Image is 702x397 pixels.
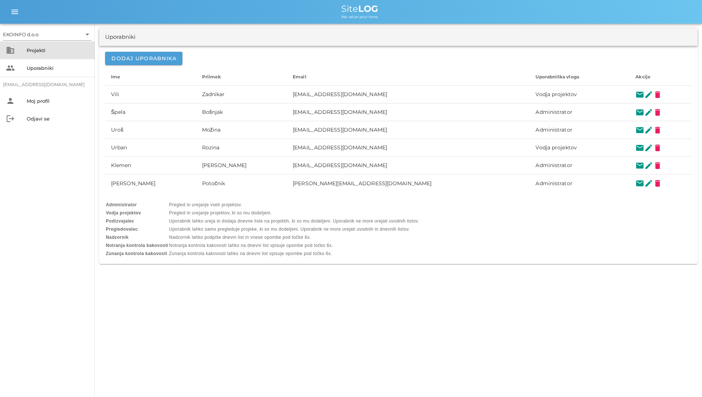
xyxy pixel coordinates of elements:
td: Nadzornik lahko podpiše dnevni list in vnese opombe pod točke 6x. [169,234,419,241]
td: Uporabnik lahko ureja in dodaja dnevne liste na projektih, ki so mu dodeljeni. Uporabnik ne more ... [169,217,419,225]
i: person [6,96,15,105]
td: [EMAIL_ADDRESS][DOMAIN_NAME] [287,86,530,104]
td: Klemen [105,157,196,174]
td: Administrator [530,157,629,174]
span: Email [293,74,306,79]
b: Notranja kontrola kakovosti [106,243,168,248]
button: edit [644,143,653,152]
button: delete [653,143,662,152]
div: EKOINFO d.o.o [3,31,38,38]
td: Zadnikar [196,86,287,104]
td: Urban [105,139,196,157]
td: [EMAIL_ADDRESS][DOMAIN_NAME] [287,157,530,174]
td: Uroš [105,121,196,139]
b: Zunanja kontrola kakovosti [106,251,167,256]
button: edit [644,179,653,188]
th: Email: Ni razvrščeno. Aktivirajte za naraščajoče razvrščanje. [287,68,530,86]
i: logout [6,114,15,123]
th: Uporabniška vloga: Ni razvrščeno. Aktivirajte za naraščajoče razvrščanje. [530,68,629,86]
i: people [6,64,15,72]
span: We value your time. [341,14,378,19]
b: Nadzornik [106,235,129,240]
div: Uporabniki [105,33,135,41]
div: Moj profil [27,98,89,104]
td: Špela [105,104,196,121]
td: Pregled in urejanje vseh projektov. [169,201,419,208]
button: mail [635,143,644,152]
span: Dodaj uporabnika [111,55,177,62]
td: Vili [105,86,196,104]
b: Vodja projektov [106,210,141,216]
td: Potočnik [196,174,287,192]
td: Bošnjak [196,104,287,121]
td: Administrator [530,121,629,139]
button: delete [653,126,662,135]
td: Zunanja kontrola kakovosti lahko na dnevni list vpisuje opombe pod točko 6x. [169,250,419,257]
span: Ime [111,74,120,79]
i: business [6,46,15,55]
td: Vodja projektov [530,86,629,104]
td: [EMAIL_ADDRESS][DOMAIN_NAME] [287,139,530,157]
td: Administrator [530,174,629,192]
td: Uporabnik lahko samo pregleduje projeke, ki so mu dodeljeni. Uporabnik ne more urejati uvodnih in... [169,225,419,233]
i: arrow_drop_down [83,30,92,39]
td: [EMAIL_ADDRESS][DOMAIN_NAME] [287,104,530,121]
button: mail [635,90,644,99]
th: Ime: Ni razvrščeno. Aktivirajte za naraščajoče razvrščanje. [105,68,196,86]
div: EKOINFO d.o.o [3,28,92,40]
td: [EMAIL_ADDRESS][DOMAIN_NAME] [287,121,530,139]
button: delete [653,90,662,99]
b: LOG [358,3,378,14]
span: Site [341,3,378,14]
button: edit [644,90,653,99]
td: Pregled in urejanje projektov, ki so mu dodeljeni. [169,209,419,217]
b: Pregledovalec [106,227,138,232]
td: Administrator [530,104,629,121]
button: delete [653,179,662,188]
button: mail [635,126,644,135]
td: Vodja projektov [530,139,629,157]
th: Priimek: Ni razvrščeno. Aktivirajte za naraščajoče razvrščanje. [196,68,287,86]
td: Rozina [196,139,287,157]
td: [PERSON_NAME] [196,157,287,174]
b: Podizvajalec [106,218,134,224]
div: Projekti [27,47,89,53]
button: mail [635,108,644,117]
span: Priimek [202,74,221,79]
button: mail [635,179,644,188]
div: Uporabniki [27,65,89,71]
b: Administrator [106,202,137,207]
button: delete [653,108,662,117]
button: edit [644,161,653,170]
button: edit [644,126,653,135]
span: Akcije [635,74,651,79]
div: Odjavi se [27,116,89,122]
td: Možina [196,121,287,139]
i: menu [10,7,19,16]
td: [PERSON_NAME] [105,174,196,192]
div: Pripomoček za klepet [665,362,702,397]
td: Notranja kontrola kakovosti lahko na dnevni list vpisuje opombe pod točko 6x. [169,242,419,249]
td: [PERSON_NAME][EMAIL_ADDRESS][DOMAIN_NAME] [287,174,530,192]
button: delete [653,161,662,170]
button: edit [644,108,653,117]
span: Uporabniška vloga [535,74,579,79]
th: Akcije: Ni razvrščeno. Aktivirajte za naraščajoče razvrščanje. [629,68,692,86]
iframe: Chat Widget [665,362,702,397]
button: mail [635,161,644,170]
button: Dodaj uporabnika [105,52,182,65]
